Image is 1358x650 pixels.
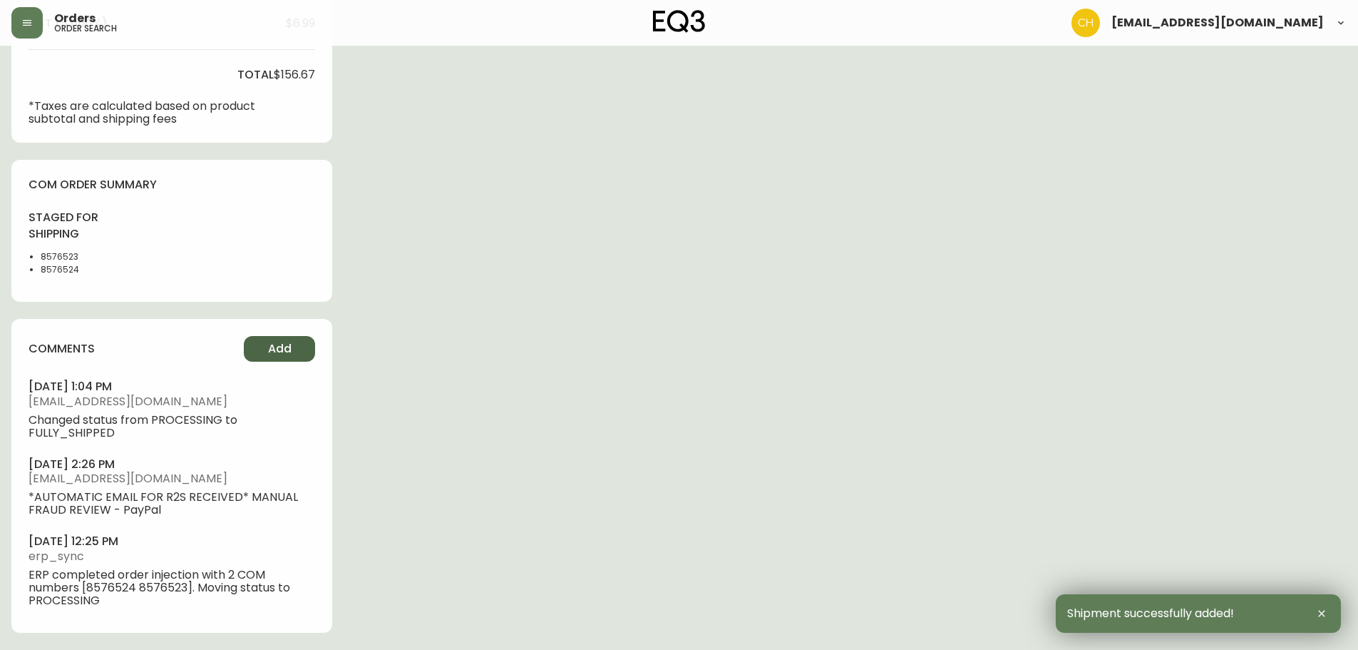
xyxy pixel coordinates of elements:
span: Shipment successfully added! [1067,607,1234,620]
li: 8576523 [41,250,113,263]
h4: total [237,67,274,83]
span: Orders [54,13,96,24]
h5: order search [54,24,117,33]
img: logo [653,10,706,33]
h4: com order summary [29,177,315,193]
span: Changed status from PROCESSING to FULLY_SHIPPED [29,414,315,440]
h4: [DATE] 2:26 pm [29,457,315,472]
span: [EMAIL_ADDRESS][DOMAIN_NAME] [1111,17,1324,29]
span: [EMAIL_ADDRESS][DOMAIN_NAME] [29,472,315,485]
p: *Taxes are calculated based on product subtotal and shipping fees [29,100,274,126]
img: 6288462cea190ebb98a2c2f3c744dd7e [1071,9,1100,37]
h4: staged for shipping [29,210,113,242]
button: Add [244,336,315,362]
span: [EMAIL_ADDRESS][DOMAIN_NAME] [29,395,315,408]
h4: [DATE] 12:25 pm [29,534,315,549]
span: $156.67 [274,68,315,81]
li: 8576524 [41,263,113,276]
span: Add [268,341,292,357]
span: ERP completed order injection with 2 COM numbers [8576524 8576523]. Moving status to PROCESSING [29,569,315,607]
h4: [DATE] 1:04 pm [29,379,315,395]
h4: comments [29,341,95,357]
span: erp_sync [29,550,315,563]
span: *AUTOMATIC EMAIL FOR R2S RECEIVED* MANUAL FRAUD REVIEW - PayPal [29,491,315,517]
